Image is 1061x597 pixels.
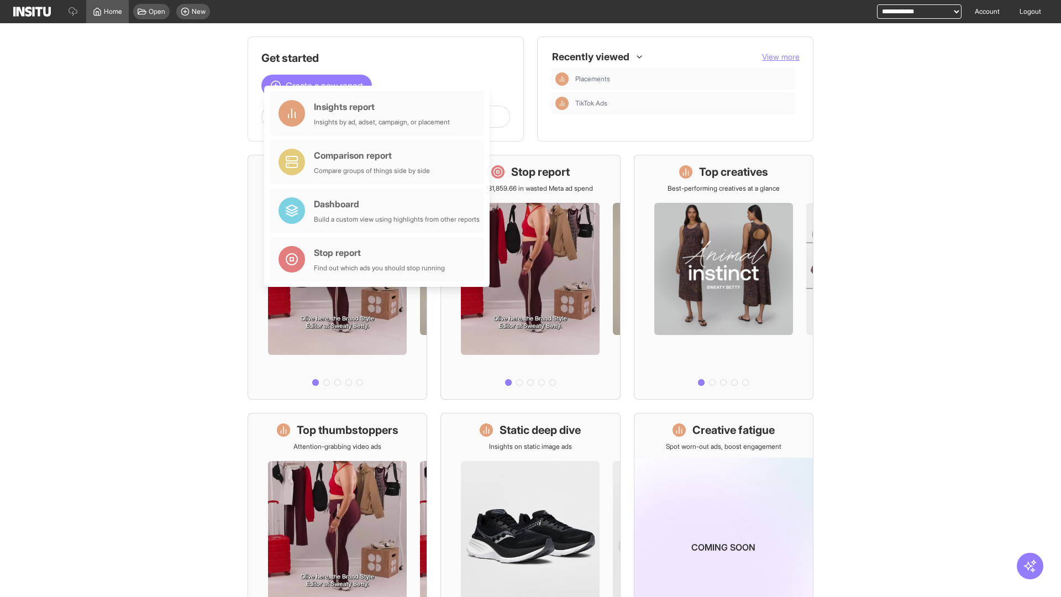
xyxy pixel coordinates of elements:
[314,149,430,162] div: Comparison report
[555,72,569,86] div: Insights
[468,184,593,193] p: Save £31,859.66 in wasted Meta ad spend
[634,155,813,400] a: Top creativesBest-performing creatives at a glance
[314,246,445,259] div: Stop report
[286,79,363,92] span: Create a new report
[314,264,445,273] div: Find out which ads you should stop running
[314,166,430,175] div: Compare groups of things side by side
[314,197,480,211] div: Dashboard
[762,51,800,62] button: View more
[104,7,122,16] span: Home
[261,75,372,97] button: Create a new report
[575,99,791,108] span: TikTok Ads
[440,155,620,400] a: Stop reportSave £31,859.66 in wasted Meta ad spend
[297,422,398,438] h1: Top thumbstoppers
[192,7,206,16] span: New
[314,215,480,224] div: Build a custom view using highlights from other reports
[511,164,570,180] h1: Stop report
[575,75,610,83] span: Placements
[699,164,768,180] h1: Top creatives
[314,118,450,127] div: Insights by ad, adset, campaign, or placement
[293,442,381,451] p: Attention-grabbing video ads
[762,52,800,61] span: View more
[13,7,51,17] img: Logo
[575,75,791,83] span: Placements
[500,422,581,438] h1: Static deep dive
[575,99,607,108] span: TikTok Ads
[668,184,780,193] p: Best-performing creatives at a glance
[555,97,569,110] div: Insights
[261,50,510,66] h1: Get started
[149,7,165,16] span: Open
[489,442,572,451] p: Insights on static image ads
[248,155,427,400] a: What's live nowSee all active ads instantly
[314,100,450,113] div: Insights report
